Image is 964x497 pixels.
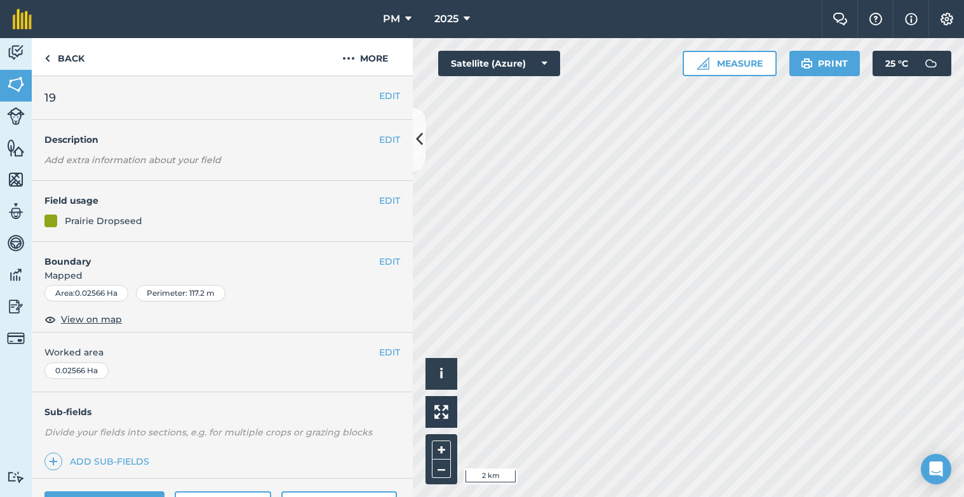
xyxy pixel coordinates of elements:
[44,194,379,208] h4: Field usage
[434,405,448,419] img: Four arrows, one pointing top left, one top right, one bottom right and the last bottom left
[32,268,413,282] span: Mapped
[44,133,400,147] h4: Description
[44,154,221,166] em: Add extra information about your field
[44,312,56,327] img: svg+xml;base64,PHN2ZyB4bWxucz0iaHR0cDovL3d3dy53My5vcmcvMjAwMC9zdmciIHdpZHRoPSIxOCIgaGVpZ2h0PSIyNC...
[136,285,225,302] div: Perimeter : 117.2 m
[44,345,400,359] span: Worked area
[383,11,400,27] span: PM
[7,265,25,284] img: svg+xml;base64,PD94bWwgdmVyc2lvbj0iMS4wIiBlbmNvZGluZz0idXRmLTgiPz4KPCEtLSBHZW5lcmF0b3I6IEFkb2JlIE...
[32,38,97,76] a: Back
[44,453,154,470] a: Add sub-fields
[885,51,908,76] span: 25 ° C
[432,460,451,478] button: –
[918,51,944,76] img: svg+xml;base64,PD94bWwgdmVyc2lvbj0iMS4wIiBlbmNvZGluZz0idXRmLTgiPz4KPCEtLSBHZW5lcmF0b3I6IEFkb2JlIE...
[921,454,951,484] div: Open Intercom Messenger
[44,89,56,107] span: 19
[379,345,400,359] button: EDIT
[379,89,400,103] button: EDIT
[44,427,372,438] em: Divide your fields into sections, e.g. for multiple crops or grazing blocks
[432,441,451,460] button: +
[789,51,860,76] button: Print
[697,57,709,70] img: Ruler icon
[7,43,25,62] img: svg+xml;base64,PD94bWwgdmVyc2lvbj0iMS4wIiBlbmNvZGluZz0idXRmLTgiPz4KPCEtLSBHZW5lcmF0b3I6IEFkb2JlIE...
[379,255,400,268] button: EDIT
[801,56,813,71] img: svg+xml;base64,PHN2ZyB4bWxucz0iaHR0cDovL3d3dy53My5vcmcvMjAwMC9zdmciIHdpZHRoPSIxOSIgaGVpZ2h0PSIyNC...
[7,234,25,253] img: svg+xml;base64,PD94bWwgdmVyc2lvbj0iMS4wIiBlbmNvZGluZz0idXRmLTgiPz4KPCEtLSBHZW5lcmF0b3I6IEFkb2JlIE...
[318,38,413,76] button: More
[13,9,32,29] img: fieldmargin Logo
[7,202,25,221] img: svg+xml;base64,PD94bWwgdmVyc2lvbj0iMS4wIiBlbmNvZGluZz0idXRmLTgiPz4KPCEtLSBHZW5lcmF0b3I6IEFkb2JlIE...
[833,13,848,25] img: Two speech bubbles overlapping with the left bubble in the forefront
[44,312,122,327] button: View on map
[868,13,883,25] img: A question mark icon
[939,13,954,25] img: A cog icon
[683,51,777,76] button: Measure
[379,133,400,147] button: EDIT
[32,405,413,419] h4: Sub-fields
[7,107,25,125] img: svg+xml;base64,PD94bWwgdmVyc2lvbj0iMS4wIiBlbmNvZGluZz0idXRmLTgiPz4KPCEtLSBHZW5lcmF0b3I6IEFkb2JlIE...
[44,362,109,379] div: 0.02566 Ha
[438,51,560,76] button: Satellite (Azure)
[905,11,918,27] img: svg+xml;base64,PHN2ZyB4bWxucz0iaHR0cDovL3d3dy53My5vcmcvMjAwMC9zdmciIHdpZHRoPSIxNyIgaGVpZ2h0PSIxNy...
[61,312,122,326] span: View on map
[439,366,443,381] span: i
[425,358,457,390] button: i
[434,11,459,27] span: 2025
[49,454,58,469] img: svg+xml;base64,PHN2ZyB4bWxucz0iaHR0cDovL3d3dy53My5vcmcvMjAwMC9zdmciIHdpZHRoPSIxNCIgaGVpZ2h0PSIyNC...
[7,329,25,347] img: svg+xml;base64,PD94bWwgdmVyc2lvbj0iMS4wIiBlbmNvZGluZz0idXRmLTgiPz4KPCEtLSBHZW5lcmF0b3I6IEFkb2JlIE...
[379,194,400,208] button: EDIT
[7,471,25,483] img: svg+xml;base64,PD94bWwgdmVyc2lvbj0iMS4wIiBlbmNvZGluZz0idXRmLTgiPz4KPCEtLSBHZW5lcmF0b3I6IEFkb2JlIE...
[873,51,951,76] button: 25 °C
[44,51,50,66] img: svg+xml;base64,PHN2ZyB4bWxucz0iaHR0cDovL3d3dy53My5vcmcvMjAwMC9zdmciIHdpZHRoPSI5IiBoZWlnaHQ9IjI0Ii...
[7,75,25,94] img: svg+xml;base64,PHN2ZyB4bWxucz0iaHR0cDovL3d3dy53My5vcmcvMjAwMC9zdmciIHdpZHRoPSI1NiIgaGVpZ2h0PSI2MC...
[7,138,25,157] img: svg+xml;base64,PHN2ZyB4bWxucz0iaHR0cDovL3d3dy53My5vcmcvMjAwMC9zdmciIHdpZHRoPSI1NiIgaGVpZ2h0PSI2MC...
[32,242,379,268] h4: Boundary
[7,170,25,189] img: svg+xml;base64,PHN2ZyB4bWxucz0iaHR0cDovL3d3dy53My5vcmcvMjAwMC9zdmciIHdpZHRoPSI1NiIgaGVpZ2h0PSI2MC...
[44,285,128,302] div: Area : 0.02566 Ha
[342,51,355,66] img: svg+xml;base64,PHN2ZyB4bWxucz0iaHR0cDovL3d3dy53My5vcmcvMjAwMC9zdmciIHdpZHRoPSIyMCIgaGVpZ2h0PSIyNC...
[7,297,25,316] img: svg+xml;base64,PD94bWwgdmVyc2lvbj0iMS4wIiBlbmNvZGluZz0idXRmLTgiPz4KPCEtLSBHZW5lcmF0b3I6IEFkb2JlIE...
[65,214,142,228] div: Prairie Dropseed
